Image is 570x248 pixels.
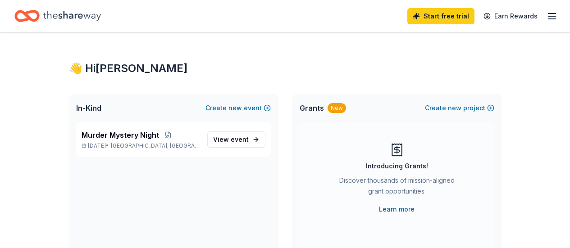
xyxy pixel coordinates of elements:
[69,61,502,76] div: 👋 Hi [PERSON_NAME]
[366,161,428,171] div: Introducing Grants!
[213,134,249,145] span: View
[111,142,200,149] span: [GEOGRAPHIC_DATA], [GEOGRAPHIC_DATA]
[379,204,415,215] a: Learn more
[328,103,346,113] div: New
[300,103,324,113] span: Grants
[205,103,271,113] button: Createnewevent
[478,8,543,24] a: Earn Rewards
[336,175,458,200] div: Discover thousands of mission-aligned grant opportunities.
[207,131,265,148] a: View event
[14,5,101,27] a: Home
[82,142,200,149] p: [DATE] •
[228,103,242,113] span: new
[82,130,159,140] span: Murder Mystery Night
[448,103,461,113] span: new
[425,103,494,113] button: Createnewproject
[76,103,101,113] span: In-Kind
[407,8,474,24] a: Start free trial
[231,135,249,143] span: event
